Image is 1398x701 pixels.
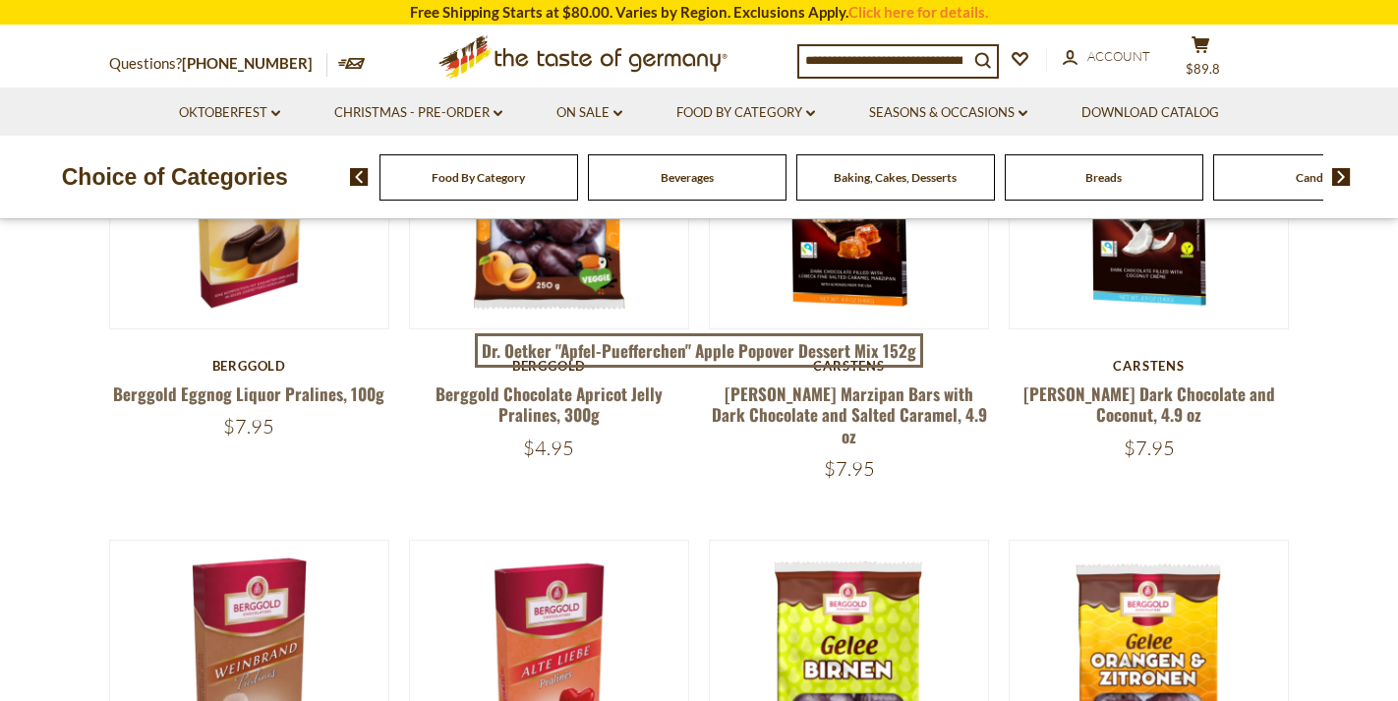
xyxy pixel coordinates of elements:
span: $7.95 [824,456,875,481]
span: Account [1087,48,1150,64]
span: $89.8 [1186,61,1220,77]
a: Beverages [661,170,714,185]
a: Oktoberfest [179,102,280,124]
a: Christmas - PRE-ORDER [334,102,502,124]
span: $4.95 [523,436,574,460]
a: [PHONE_NUMBER] [182,54,313,72]
a: On Sale [556,102,622,124]
a: Food By Category [676,102,815,124]
a: Breads [1085,170,1122,185]
div: Berggold [109,358,389,374]
div: Carstens [1009,358,1289,374]
a: Seasons & Occasions [869,102,1027,124]
a: Candy [1296,170,1329,185]
a: Baking, Cakes, Desserts [834,170,957,185]
p: Questions? [109,51,327,77]
img: previous arrow [350,168,369,186]
a: [PERSON_NAME] Marzipan Bars with Dark Chocolate and Salted Caramel, 4.9 oz [712,381,987,448]
a: Berggold Chocolate Apricot Jelly Pralines, 300g [436,381,663,427]
a: Click here for details. [848,3,988,21]
a: Download Catalog [1081,102,1219,124]
button: $89.8 [1171,35,1230,85]
span: $7.95 [1124,436,1175,460]
img: next arrow [1332,168,1351,186]
a: Berggold Eggnog Liquor Pralines, 100g [113,381,384,406]
span: $7.95 [223,414,274,438]
div: Berggold [409,358,689,374]
a: Account [1063,46,1150,68]
a: Food By Category [432,170,525,185]
a: Dr. Oetker "Apfel-Puefferchen" Apple Popover Dessert Mix 152g [475,333,924,369]
a: [PERSON_NAME] Dark Chocolate and Coconut, 4.9 oz [1023,381,1275,427]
